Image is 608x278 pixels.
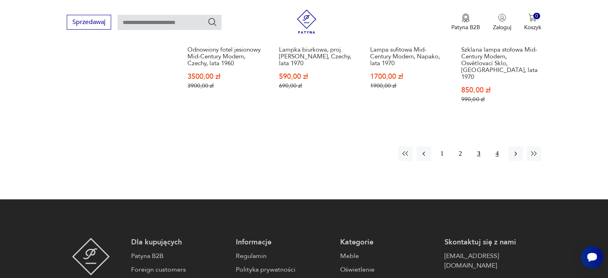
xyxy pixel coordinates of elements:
p: Dla kupujących [131,238,227,247]
p: Koszyk [524,24,541,31]
button: 1 [435,146,449,161]
img: Patyna - sklep z meblami i dekoracjami vintage [295,10,319,34]
button: 4 [490,146,504,161]
a: Regulamin [236,251,332,261]
a: Sprzedawaj [67,20,111,26]
p: 850,00 zł [461,87,537,94]
p: Informacje [236,238,332,247]
p: Skontaktuj się z nami [445,238,541,247]
p: Zaloguj [493,24,511,31]
a: Meble [340,251,437,261]
button: 2 [453,146,468,161]
a: Polityka prywatności [236,265,332,274]
button: 0Koszyk [524,14,541,31]
img: Ikonka użytkownika [498,14,506,22]
h3: Lampa sufitowa Mid-Century Modern, Napako, lata 1970 [370,46,446,67]
p: Patyna B2B [451,24,480,31]
a: [EMAIL_ADDRESS][DOMAIN_NAME] [445,251,541,270]
a: Ikona medaluPatyna B2B [451,14,480,31]
iframe: Smartsupp widget button [581,246,603,268]
img: Ikona koszyka [528,14,536,22]
p: 1900,00 zł [370,82,446,89]
img: Ikona medalu [462,14,470,22]
div: 0 [533,13,540,20]
button: Szukaj [207,17,217,27]
img: Patyna - sklep z meblami i dekoracjami vintage [72,238,110,275]
p: 3500,00 zł [187,73,263,80]
button: Sprzedawaj [67,15,111,30]
p: Kategorie [340,238,437,247]
h3: Lampka biurkowa, proj. [PERSON_NAME], Czechy, lata 1970 [279,46,355,67]
p: 1700,00 zł [370,73,446,80]
button: 3 [472,146,486,161]
a: Foreign customers [131,265,227,274]
a: Patyna B2B [131,251,227,261]
button: Patyna B2B [451,14,480,31]
h3: Odnowiony fotel jesionowy Mid-Century Modern, Czechy, lata 1960 [187,46,263,67]
h3: Szklana lampa stołowa Mid-Century Modern, Osvětlovací Sklo, [GEOGRAPHIC_DATA], lata 1970 [461,46,537,80]
p: 3900,00 zł [187,82,263,89]
p: 590,00 zł [279,73,355,80]
p: 990,00 zł [461,96,537,103]
p: 690,00 zł [279,82,355,89]
button: Zaloguj [493,14,511,31]
a: Oświetlenie [340,265,437,274]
